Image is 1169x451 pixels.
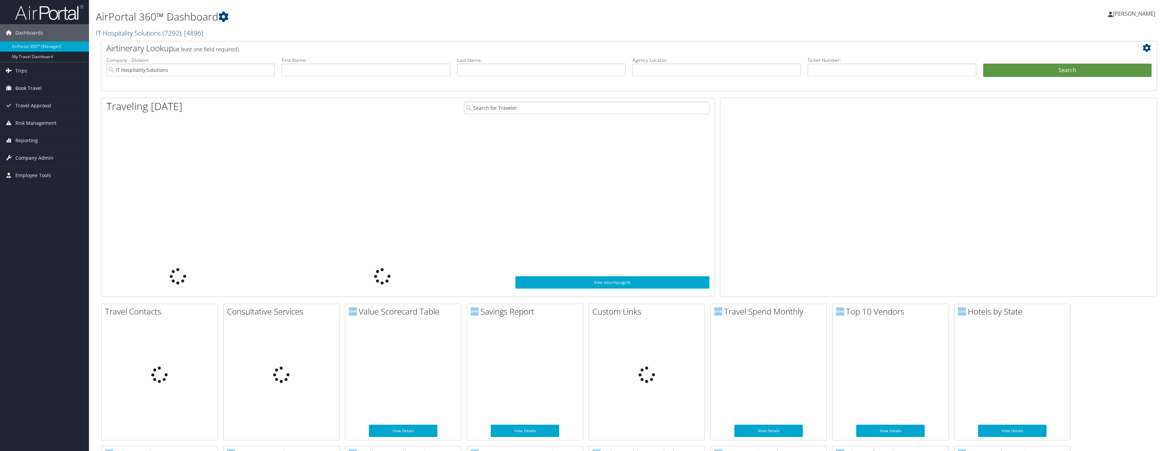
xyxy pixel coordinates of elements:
[174,45,239,53] span: (at least one field required)
[515,276,709,289] a: View SecurityLogic®
[15,167,51,184] span: Employee Tools
[282,57,450,64] label: First Name:
[856,425,925,437] a: View Details
[983,64,1152,77] button: Search
[978,425,1046,437] a: View Details
[958,307,966,316] img: domo-logo.png
[15,62,27,79] span: Trips
[457,57,626,64] label: Last Name:
[1113,10,1155,17] span: [PERSON_NAME]
[106,99,182,114] h1: Traveling [DATE]
[15,4,83,21] img: airportal-logo.png
[632,57,801,64] label: Agency Locator:
[714,306,826,317] h2: Travel Spend Monthly
[106,57,275,64] label: Company - Division:
[1108,3,1162,24] a: [PERSON_NAME]
[491,425,559,437] a: View Details
[15,97,51,114] span: Travel Approval
[349,306,461,317] h2: Value Scorecard Table
[369,425,437,437] a: View Details
[163,28,181,38] span: ( 7292 )
[714,307,722,316] img: domo-logo.png
[15,132,38,149] span: Reporting
[105,306,217,317] h2: Travel Contacts
[836,306,948,317] h2: Top 10 Vendors
[15,115,56,132] span: Risk Management
[592,306,705,317] h2: Custom Links
[471,307,479,316] img: domo-logo.png
[349,307,357,316] img: domo-logo.png
[227,306,339,317] h2: Consultative Services
[15,149,53,167] span: Company Admin
[96,10,807,24] h1: AirPortal 360™ Dashboard
[734,425,803,437] a: View Details
[808,57,976,64] label: Ticket Number:
[106,42,1064,54] h2: Airtinerary Lookup
[958,306,1070,317] h2: Hotels by State
[836,307,844,316] img: domo-logo.png
[15,80,42,97] span: Book Travel
[15,24,43,41] span: Dashboards
[181,28,203,38] span: , [ 4896 ]
[464,102,709,114] input: Search for Traveler
[96,28,203,38] a: IT Hospitality Solutions
[471,306,583,317] h2: Savings Report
